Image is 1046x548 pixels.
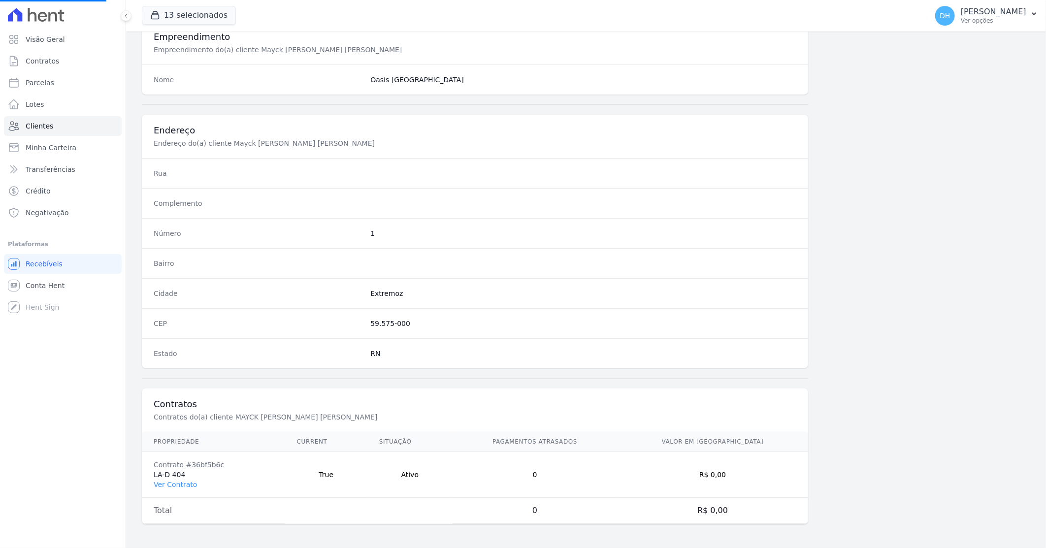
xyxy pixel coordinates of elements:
dt: Nome [154,75,362,85]
dt: Bairro [154,258,362,268]
span: DH [940,12,950,19]
span: Clientes [26,121,53,131]
td: True [285,452,367,498]
span: Parcelas [26,78,54,88]
span: Visão Geral [26,34,65,44]
p: Empreendimento do(a) cliente Mayck [PERSON_NAME] [PERSON_NAME] [154,45,485,55]
a: Ver Contrato [154,481,197,488]
div: Contrato #36bf5b6c [154,460,273,470]
a: Recebíveis [4,254,122,274]
span: Negativação [26,208,69,218]
p: Ver opções [961,17,1026,25]
td: R$ 0,00 [617,498,808,524]
td: Ativo [367,452,453,498]
span: Minha Carteira [26,143,76,153]
span: Transferências [26,164,75,174]
a: Contratos [4,51,122,71]
p: [PERSON_NAME] [961,7,1026,17]
button: DH [PERSON_NAME] Ver opções [927,2,1046,30]
th: Pagamentos Atrasados [453,432,618,452]
button: 13 selecionados [142,6,236,25]
dt: CEP [154,319,362,328]
span: Lotes [26,99,44,109]
dt: Estado [154,349,362,358]
a: Clientes [4,116,122,136]
a: Minha Carteira [4,138,122,158]
dd: 1 [370,228,796,238]
a: Lotes [4,95,122,114]
td: 0 [453,452,618,498]
h3: Endereço [154,125,796,136]
a: Crédito [4,181,122,201]
a: Conta Hent [4,276,122,295]
td: 0 [453,498,618,524]
a: Visão Geral [4,30,122,49]
div: Plataformas [8,238,118,250]
dd: RN [370,349,796,358]
th: Situação [367,432,453,452]
td: Total [142,498,285,524]
dt: Rua [154,168,362,178]
a: Parcelas [4,73,122,93]
dt: Complemento [154,198,362,208]
span: Contratos [26,56,59,66]
p: Endereço do(a) cliente Mayck [PERSON_NAME] [PERSON_NAME] [154,138,485,148]
td: LA-D 404 [142,452,285,498]
th: Valor em [GEOGRAPHIC_DATA] [617,432,808,452]
a: Negativação [4,203,122,223]
a: Transferências [4,160,122,179]
dd: Extremoz [370,289,796,298]
h3: Empreendimento [154,31,796,43]
dt: Número [154,228,362,238]
span: Crédito [26,186,51,196]
p: Contratos do(a) cliente MAYCK [PERSON_NAME] [PERSON_NAME] [154,412,485,422]
dt: Cidade [154,289,362,298]
dd: Oasis [GEOGRAPHIC_DATA] [370,75,796,85]
dd: 59.575-000 [370,319,796,328]
td: R$ 0,00 [617,452,808,498]
span: Recebíveis [26,259,63,269]
span: Conta Hent [26,281,65,290]
th: Propriedade [142,432,285,452]
th: Current [285,432,367,452]
h3: Contratos [154,398,796,410]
